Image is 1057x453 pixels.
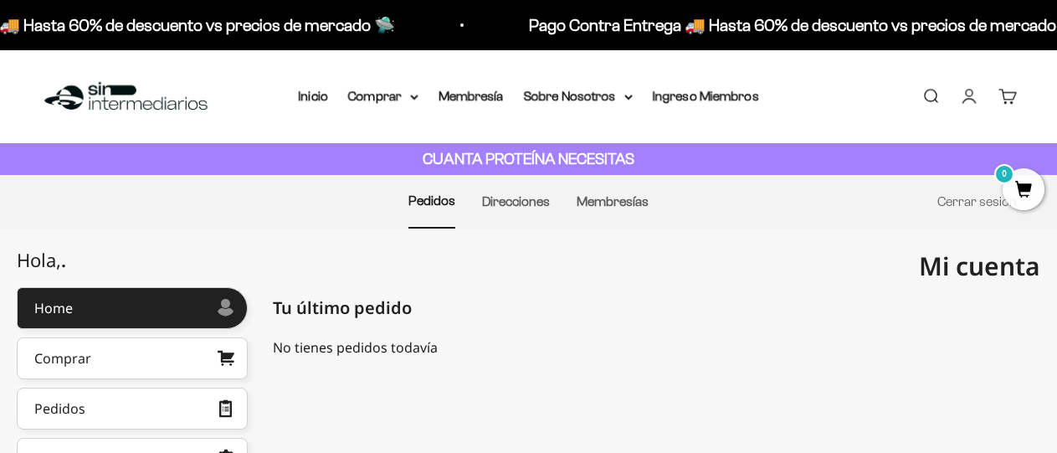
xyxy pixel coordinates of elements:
div: No tienes pedidos todavía [273,337,1040,358]
a: Pedidos [17,388,248,430]
div: Home [34,301,73,315]
a: Membresías [577,194,649,208]
span: Tu último pedido [273,296,412,321]
div: Hola, [17,250,66,270]
div: Pedidos [34,402,85,415]
span: . [61,247,66,272]
a: Direcciones [482,194,550,208]
a: Inicio [299,89,328,103]
a: Membresía [439,89,504,103]
a: Home [17,287,248,329]
a: Ingreso Miembros [653,89,759,103]
summary: Sobre Nosotros [524,85,633,107]
summary: Comprar [348,85,418,107]
mark: 0 [994,164,1014,184]
a: Pedidos [408,193,455,208]
strong: CUANTA PROTEÍNA NECESITAS [423,150,634,167]
div: Comprar [34,352,91,365]
a: Comprar [17,337,248,379]
a: 0 [1003,182,1044,200]
a: Cerrar sesión [937,194,1017,208]
span: Mi cuenta [919,249,1040,283]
